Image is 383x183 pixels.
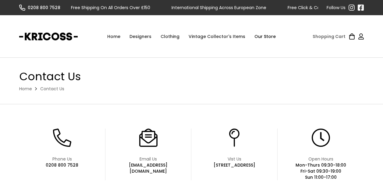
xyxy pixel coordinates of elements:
div: Email Us [114,156,183,162]
div: Free Shipping On All Orders Over £150 [71,5,150,11]
a: Vintage Collector's Items [184,27,250,46]
h1: Contact Us [19,70,364,83]
div: Phone Us [46,156,78,162]
div: Open Hours [296,156,346,162]
div: International Shipping Across European Zone [172,5,266,11]
div: Follow Us [327,5,346,11]
div: Mon-Thurs 09:30-18:00 Fri-Sat 09:30-19:00 Sun 11:00-17:00 [296,162,346,180]
div: Clothing [156,27,184,46]
div: Shopping Cart [313,33,346,40]
div: Contact Us [40,86,64,92]
div: 0208 800 7528 [28,5,60,11]
a: Our Store [250,27,280,46]
a: Home [19,86,32,92]
div: Vist Us [214,156,255,162]
div: Free Click & Collect On All Orders [288,5,358,11]
div: 0208 800 7528 [46,162,78,168]
div: Designers [125,27,156,46]
div: [STREET_ADDRESS] [214,162,255,168]
div: [EMAIL_ADDRESS][DOMAIN_NAME] [114,162,183,174]
a: 0208 800 7528 [19,5,65,11]
a: home [19,29,78,44]
a: Home [103,27,125,46]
